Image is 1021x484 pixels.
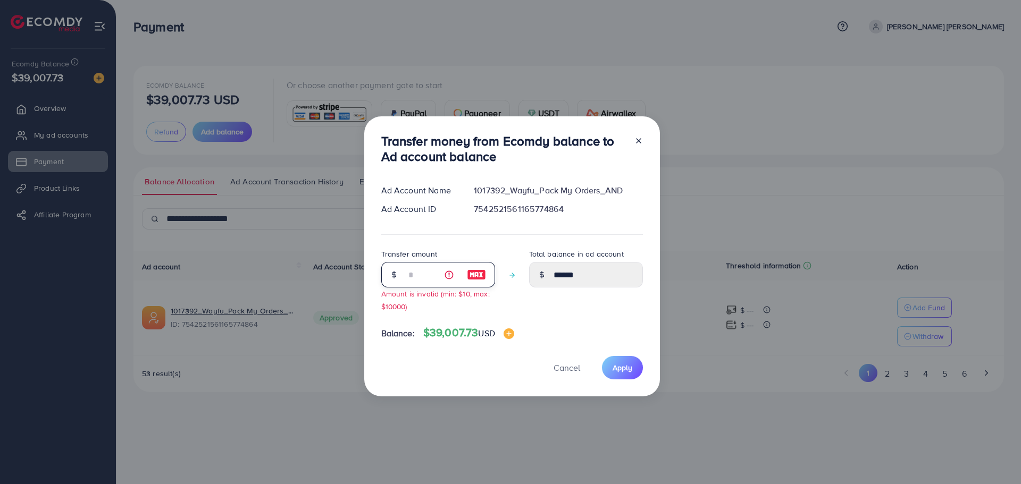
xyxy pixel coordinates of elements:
[381,249,437,259] label: Transfer amount
[613,362,632,373] span: Apply
[381,133,626,164] h3: Transfer money from Ecomdy balance to Ad account balance
[381,327,415,339] span: Balance:
[602,356,643,379] button: Apply
[467,268,486,281] img: image
[976,436,1013,476] iframe: Chat
[373,184,466,197] div: Ad Account Name
[423,326,514,339] h4: $39,007.73
[529,249,624,259] label: Total balance in ad account
[465,203,651,215] div: 7542521561165774864
[540,356,593,379] button: Cancel
[504,328,514,339] img: image
[381,288,490,311] small: Amount is invalid (min: $10, max: $10000)
[554,362,580,373] span: Cancel
[465,184,651,197] div: 1017392_Wayfu_Pack My Orders_AND
[373,203,466,215] div: Ad Account ID
[478,327,495,339] span: USD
